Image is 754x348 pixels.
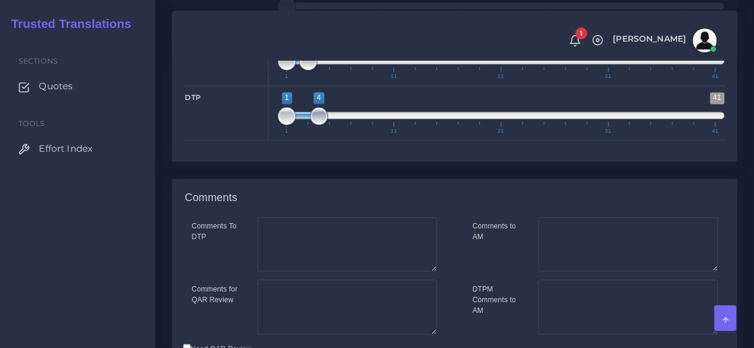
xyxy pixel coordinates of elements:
span: Quotes [39,80,73,93]
span: 31 [603,128,613,134]
span: 1 [282,92,292,104]
span: Sections [18,57,58,65]
strong: DTP [185,93,201,102]
span: 11 [389,74,399,79]
a: [PERSON_NAME]avatar [607,29,721,52]
img: avatar [693,29,716,52]
label: DTPM Comments to AM [473,284,520,316]
span: Tools [18,119,45,128]
label: Comments to AM [473,221,520,242]
span: 1 [575,27,587,39]
a: Trusted Translations [3,14,131,34]
span: 1 [283,128,290,134]
h2: Trusted Translations [3,17,131,31]
label: Comments To DTP [192,221,240,242]
label: Comments for QAR Review [192,284,240,305]
span: Effort Index [39,142,92,155]
span: 11 [389,128,399,134]
span: 1 [283,74,290,79]
a: Effort Index [9,136,146,161]
span: [PERSON_NAME] [613,35,686,43]
span: 4 [314,92,324,104]
a: Quotes [9,74,146,99]
span: 41 [710,128,720,134]
a: 1 [564,34,585,47]
span: 21 [496,74,506,79]
h4: Comments [185,192,237,205]
span: 31 [603,74,613,79]
span: 41 [710,74,720,79]
span: 41 [710,92,724,104]
span: 21 [496,128,506,134]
